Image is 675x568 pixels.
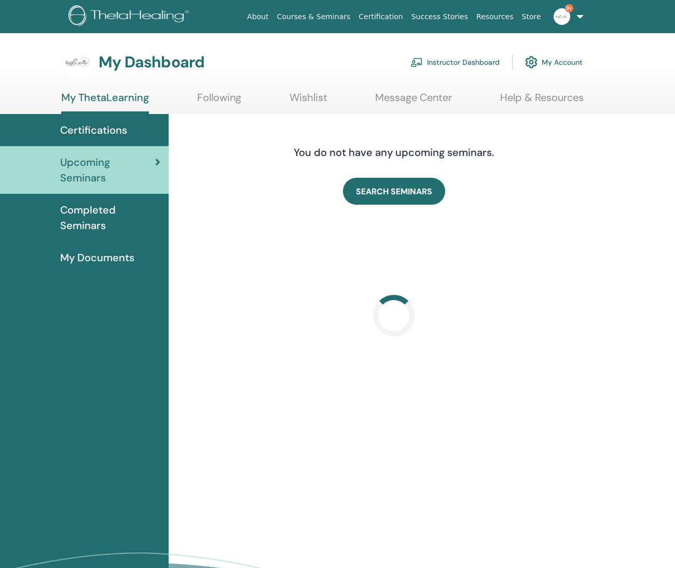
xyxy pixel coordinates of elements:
[197,91,241,111] a: Following
[407,7,472,26] a: Success Stories
[525,53,538,71] img: cog.svg
[356,186,432,197] span: SEARCH SEMINARS
[343,178,445,205] a: SEARCH SEMINARS
[525,51,583,74] a: My Account
[99,53,204,72] h3: My Dashboard
[60,154,155,186] span: Upcoming Seminars
[500,91,584,111] a: Help & Resources
[60,250,134,265] span: My Documents
[518,7,545,26] a: Store
[61,91,149,114] a: My ThetaLearning
[68,5,192,29] img: logo.png
[60,202,160,233] span: Completed Seminars
[410,58,423,67] img: chalkboard-teacher.svg
[290,91,327,111] a: Wishlist
[273,7,355,26] a: Courses & Seminars
[243,7,272,26] a: About
[61,46,94,79] img: default.jpg
[375,91,452,111] a: Message Center
[230,146,557,159] h4: You do not have any upcoming seminars.
[354,7,407,26] a: Certification
[60,122,127,138] span: Certifications
[565,4,573,12] span: 9+
[410,51,500,74] a: Instructor Dashboard
[554,8,570,25] img: default.jpg
[472,7,518,26] a: Resources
